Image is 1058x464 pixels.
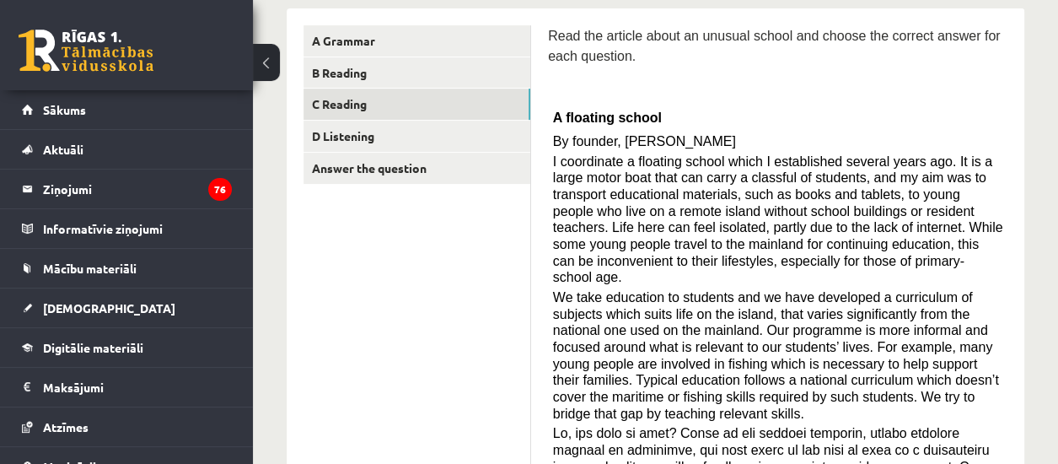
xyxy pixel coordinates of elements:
a: D Listening [303,121,530,152]
span: Sākums [43,102,86,117]
span: We take education to students and we have developed a curriculum of subjects which suits life on ... [553,290,999,421]
span: I coordinate a floating school which I established several years ago. It is a large motor boat th... [553,154,1003,285]
span: Digitālie materiāli [43,340,143,355]
a: [DEMOGRAPHIC_DATA] [22,289,232,327]
span: By founder, [PERSON_NAME] [553,134,736,148]
a: Informatīvie ziņojumi [22,209,232,248]
a: Rīgas 1. Tālmācības vidusskola [19,30,153,72]
a: Mācību materiāli [22,249,232,288]
a: A Grammar [303,25,530,57]
span: Atzīmes [43,419,89,434]
a: C Reading [303,89,530,120]
a: Atzīmes [22,407,232,446]
a: Answer the question [303,153,530,184]
a: Sākums [22,90,232,129]
span: Mācību materiāli [43,261,137,276]
span: [DEMOGRAPHIC_DATA] [43,300,175,316]
a: Aktuāli [22,130,232,169]
legend: Informatīvie ziņojumi [43,209,232,248]
span: Read the article about an unusual school and choose the correct answer for each question. [548,29,1000,63]
span: Aktuāli [43,142,83,157]
legend: Maksājumi [43,368,232,407]
span: A floating school [553,111,662,125]
i: 76 [208,178,232,201]
a: Maksājumi [22,368,232,407]
a: B Reading [303,57,530,89]
legend: Ziņojumi [43,170,232,208]
a: Ziņojumi76 [22,170,232,208]
a: Digitālie materiāli [22,328,232,367]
